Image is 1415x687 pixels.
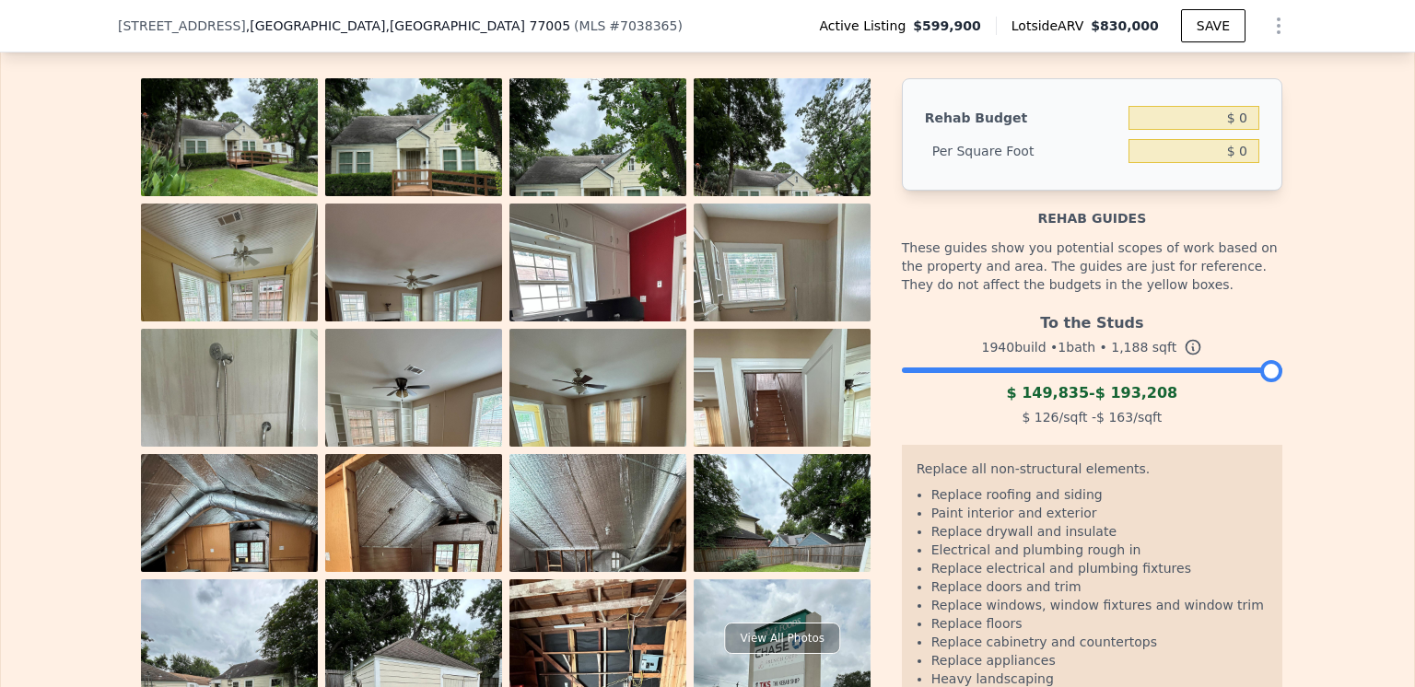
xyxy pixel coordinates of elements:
li: Replace windows, window fixtures and window trim [931,596,1268,614]
li: Replace floors [931,614,1268,633]
span: [STREET_ADDRESS] [118,17,246,35]
button: SAVE [1181,9,1245,42]
span: 1,188 [1111,340,1148,355]
div: Per Square Foot [925,134,1121,168]
img: Property Photo 6 [325,204,502,439]
img: Property Photo 2 [325,78,502,226]
span: MLS [579,18,606,33]
div: These guides show you potential scopes of work based on the property and area. The guides are jus... [902,227,1282,305]
div: ( ) [574,17,683,35]
div: Rehab guides [902,191,1282,227]
li: Replace cabinetry and countertops [931,633,1268,651]
div: View All Photos [725,623,840,654]
img: Property Photo 3 [509,78,686,314]
span: $ 149,835 [1006,384,1089,402]
span: $ 163 [1096,410,1133,425]
li: Replace drywall and insulate [931,522,1268,541]
li: Replace appliances [931,651,1268,670]
span: $ 193,208 [1095,384,1178,402]
div: Replace all non-structural elements. [917,460,1268,485]
img: Property Photo 10 [325,329,502,565]
span: # 7038365 [609,18,677,33]
div: Rehab Budget [925,101,1121,134]
div: /sqft - /sqft [902,404,1282,430]
span: Lotside ARV [1012,17,1091,35]
img: Property Photo 12 [694,329,871,565]
img: Property Photo 11 [509,329,686,565]
li: Replace roofing and siding [931,485,1268,504]
button: Show Options [1260,7,1297,44]
div: To the Studs [902,305,1282,334]
img: Property Photo 5 [141,204,318,439]
span: , [GEOGRAPHIC_DATA] [246,17,570,35]
div: - [902,382,1282,404]
span: $599,900 [913,17,981,35]
img: Property Photo 9 [141,329,318,565]
img: Property Photo 1 [141,78,318,205]
img: Property Photo 4 [694,78,871,314]
span: , [GEOGRAPHIC_DATA] 77005 [385,18,570,33]
li: Electrical and plumbing rough in [931,541,1268,559]
span: Active Listing [819,17,913,35]
span: $830,000 [1091,18,1159,33]
img: Property Photo 7 [509,204,686,439]
li: Replace doors and trim [931,577,1268,596]
li: Replace electrical and plumbing fixtures [931,559,1268,577]
li: Paint interior and exterior [931,504,1268,522]
span: $ 126 [1022,410,1058,425]
div: 1940 build • 1 bath • sqft [902,334,1282,360]
img: Property Photo 8 [694,204,871,439]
